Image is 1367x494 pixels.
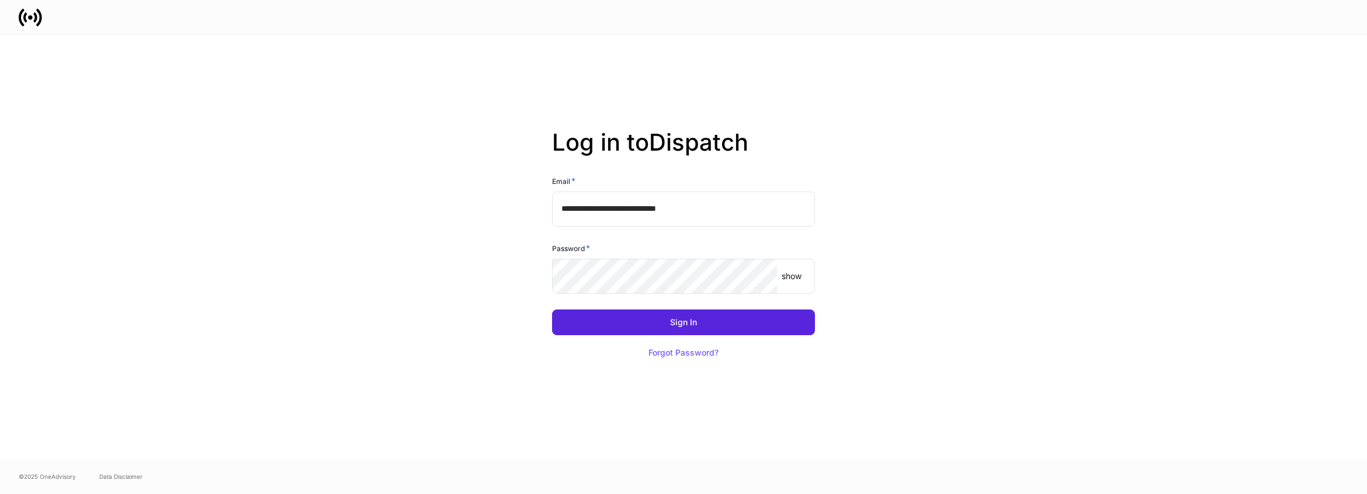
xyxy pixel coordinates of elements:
a: Data Disclaimer [99,472,143,481]
span: © 2025 OneAdvisory [19,472,76,481]
div: Forgot Password? [648,349,719,357]
h6: Email [552,175,575,187]
button: Forgot Password? [634,340,733,366]
div: Sign In [670,318,697,326]
h2: Log in to Dispatch [552,128,815,175]
p: show [782,270,802,282]
h6: Password [552,242,590,254]
button: Sign In [552,309,815,335]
